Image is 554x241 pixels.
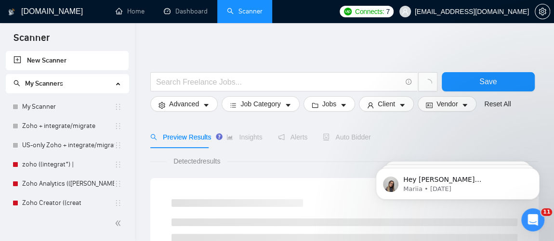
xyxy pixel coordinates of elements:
span: user [402,8,409,15]
span: My Scanners [25,79,63,88]
span: caret-down [340,101,347,109]
span: holder [114,103,122,111]
span: holder [114,180,122,188]
li: Zoho Creator ((creat [6,193,129,213]
span: loading [423,79,432,88]
span: caret-down [462,101,468,109]
span: Detected results [167,156,227,166]
span: Job Category [240,99,280,109]
img: upwork-logo.png [344,8,352,15]
span: double-left [115,218,124,228]
button: userClientcaret-down [359,96,414,112]
span: robot [323,134,330,140]
a: Zoho Analytics (([PERSON_NAME] [22,174,114,193]
button: barsJob Categorycaret-down [222,96,299,112]
li: My Scanner [6,97,129,116]
span: setting [535,8,550,15]
span: holder [114,122,122,130]
span: setting [158,101,165,109]
span: Insights [226,133,262,141]
span: Client [378,99,395,109]
a: zoho ((integrat*) | [22,155,114,174]
span: Advanced [169,99,199,109]
button: Save [442,72,535,91]
span: bars [230,101,237,109]
a: New Scanner [13,51,121,70]
button: settingAdvancedcaret-down [150,96,218,112]
span: caret-down [285,101,291,109]
span: holder [114,161,122,168]
a: homeHome [116,7,145,15]
button: idcardVendorcaret-down [418,96,476,112]
li: New Scanner [6,51,129,70]
span: caret-down [399,101,406,109]
span: search [13,80,20,87]
div: Tooltip anchor [215,132,224,141]
a: Zoho Creator ((creat [22,193,114,213]
a: US-only Zoho + integrate/migrate [22,136,114,155]
span: Save [479,76,497,88]
span: Alerts [278,133,308,141]
a: Reset All [484,99,511,109]
a: searchScanner [227,7,263,15]
a: Zoho + integrate/migrate [22,116,114,136]
span: folder [312,101,318,109]
span: user [367,101,374,109]
span: Scanner [6,31,57,51]
span: Connects: [355,6,384,17]
img: logo [8,4,15,20]
li: Zoho + integrate/migrate [6,116,129,136]
span: 11 [541,208,552,216]
button: setting [535,4,550,19]
span: Vendor [436,99,458,109]
span: info-circle [406,79,412,85]
li: US-only Zoho + integrate/migrate [6,136,129,155]
span: caret-down [203,101,210,109]
span: area-chart [226,134,233,140]
span: 7 [386,6,390,17]
span: idcard [426,101,433,109]
a: setting [535,8,550,15]
input: Search Freelance Jobs... [156,76,401,88]
span: My Scanners [13,79,63,88]
span: Jobs [322,99,337,109]
span: notification [278,134,285,140]
a: My Scanner [22,97,114,116]
a: dashboardDashboard [164,7,208,15]
button: folderJobscaret-down [303,96,356,112]
li: Zoho Analytics ((ana [6,174,129,193]
iframe: Intercom live chat [521,208,544,231]
span: holder [114,141,122,149]
span: Auto Bidder [323,133,370,141]
iframe: Intercom notifications message [361,148,554,215]
span: holder [114,199,122,207]
li: zoho ((integrat*) | [6,155,129,174]
span: Preview Results [150,133,211,141]
span: search [150,134,157,140]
